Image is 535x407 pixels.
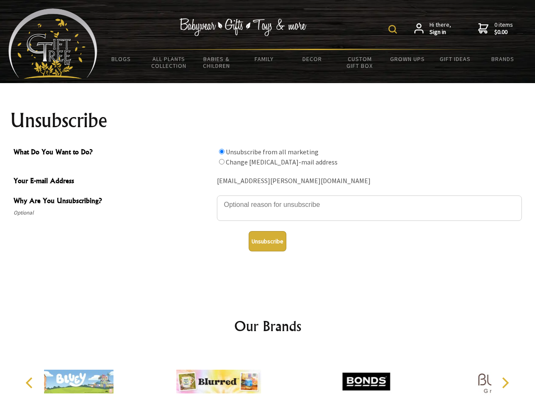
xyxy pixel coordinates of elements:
[226,158,338,166] label: Change [MEDICAL_DATA]-mail address
[478,21,513,36] a: 0 items$0.00
[494,28,513,36] strong: $0.00
[97,50,145,68] a: BLOGS
[180,18,307,36] img: Babywear - Gifts - Toys & more
[226,148,319,156] label: Unsubscribe from all marketing
[217,195,522,221] textarea: Why Are You Unsubscribing?
[494,21,513,36] span: 0 items
[431,50,479,68] a: Gift Ideas
[430,28,451,36] strong: Sign in
[193,50,241,75] a: Babies & Children
[496,374,514,392] button: Next
[383,50,431,68] a: Grown Ups
[10,110,525,131] h1: Unsubscribe
[388,25,397,33] img: product search
[336,50,384,75] a: Custom Gift Box
[249,231,286,251] button: Unsubscribe
[14,147,213,159] span: What Do You Want to Do?
[8,8,97,79] img: Babyware - Gifts - Toys and more...
[430,21,451,36] span: Hi there,
[21,374,40,392] button: Previous
[14,195,213,208] span: Why Are You Unsubscribing?
[219,149,225,154] input: What Do You Want to Do?
[17,316,518,336] h2: Our Brands
[414,21,451,36] a: Hi there,Sign in
[14,208,213,218] span: Optional
[241,50,288,68] a: Family
[217,175,522,188] div: [EMAIL_ADDRESS][PERSON_NAME][DOMAIN_NAME]
[479,50,527,68] a: Brands
[219,159,225,164] input: What Do You Want to Do?
[145,50,193,75] a: All Plants Collection
[14,176,213,188] span: Your E-mail Address
[288,50,336,68] a: Decor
